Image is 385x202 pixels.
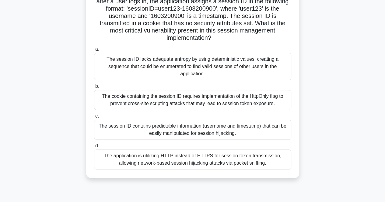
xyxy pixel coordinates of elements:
span: d. [95,143,99,148]
div: The cookie containing the session ID requires implementation of the HttpOnly flag to prevent cros... [94,90,291,110]
div: The application is utilizing HTTP instead of HTTPS for session token transmission, allowing netwo... [94,149,291,169]
span: b. [95,84,99,89]
div: The session ID lacks adequate entropy by using deterministic values, creating a sequence that cou... [94,53,291,80]
div: The session ID contains predictable information (username and timestamp) that can be easily manip... [94,120,291,140]
span: c. [95,113,99,118]
span: a. [95,46,99,52]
